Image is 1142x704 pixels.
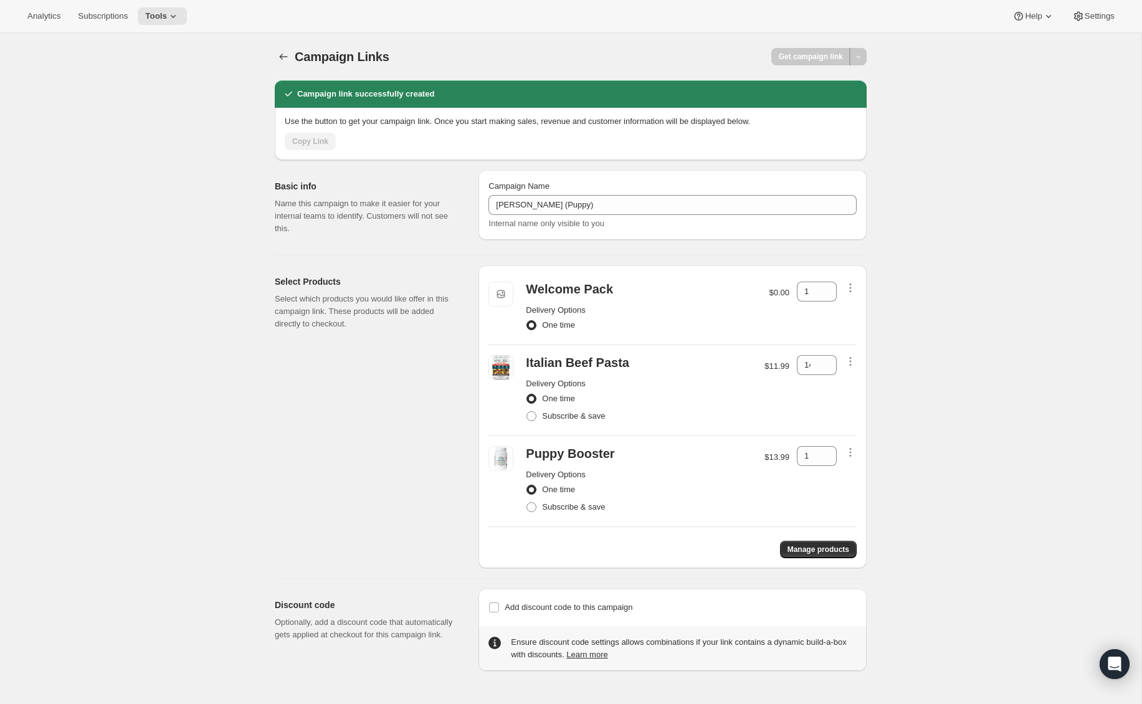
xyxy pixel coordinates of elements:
span: Settings [1085,11,1115,21]
p: Name this campaign to make it easier for your internal teams to identify. Customers will not see ... [275,197,459,235]
span: One time [542,394,575,403]
h2: Select Products [275,275,459,288]
span: Internal name only visible to you [488,219,604,228]
h2: Discount code [275,599,459,611]
button: Tools [138,7,187,25]
div: Italian Beef Pasta [526,355,629,370]
input: Example: Seasonal campaign [488,195,857,215]
span: One time [542,320,575,330]
h2: Delivery Options [526,304,756,316]
a: Learn more [566,650,607,659]
h2: Delivery Options [526,378,752,390]
p: Use the button to get your campaign link. Once you start making sales, revenue and customer infor... [285,115,857,128]
span: One time [542,485,575,494]
div: Welcome Pack [526,282,613,297]
p: $13.99 [764,451,789,464]
h2: Campaign link successfully created [297,88,434,100]
p: $11.99 [764,360,789,373]
button: Analytics [20,7,68,25]
button: Settings [1065,7,1122,25]
span: Subscribe & save [542,411,605,421]
span: Subscriptions [78,11,128,21]
div: Open Intercom Messenger [1100,649,1130,679]
span: Analytics [27,11,60,21]
button: Subscriptions [70,7,135,25]
span: Help [1025,11,1042,21]
span: Subscribe & save [542,502,605,511]
img: Default Title [488,355,513,380]
p: Select which products you would like offer in this campaign link. These products will be added di... [275,293,459,330]
div: Ensure discount code settings allows combinations if your link contains a dynamic build-a-box wit... [511,636,857,661]
h2: Delivery Options [526,469,752,481]
img: Default Title [488,446,513,471]
span: Campaign Links [295,50,389,64]
button: Manage products [780,541,857,558]
span: Tools [145,11,167,21]
span: Add discount code to this campaign [505,602,632,612]
p: $0.00 [769,287,789,299]
div: Puppy Booster [526,446,614,461]
span: Campaign Name [488,181,550,191]
button: Help [1005,7,1062,25]
h2: Basic info [275,180,459,193]
span: Manage products [788,545,849,554]
p: Optionally, add a discount code that automatically gets applied at checkout for this campaign link. [275,616,459,641]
